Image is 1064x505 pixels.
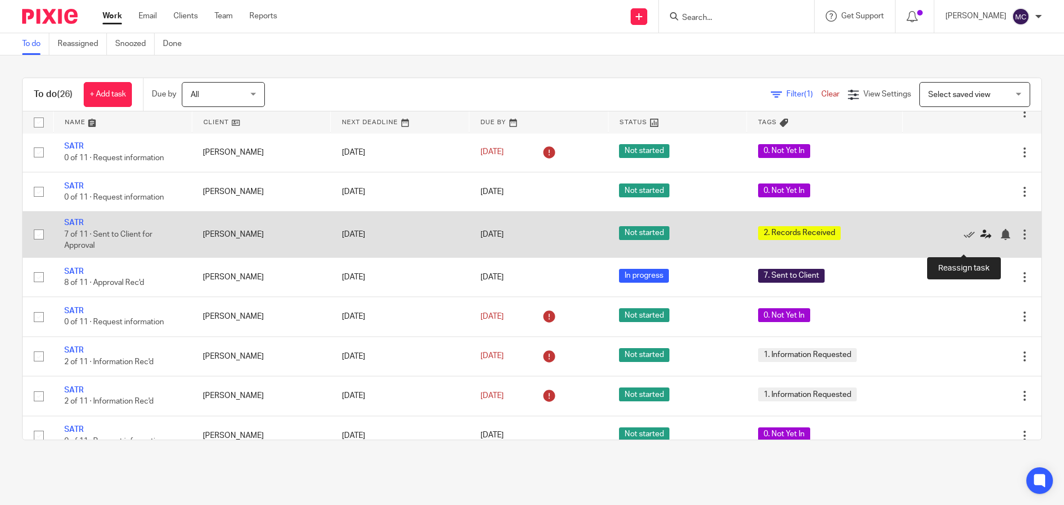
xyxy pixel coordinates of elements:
[64,268,84,276] a: SATR
[64,142,84,150] a: SATR
[64,219,84,227] a: SATR
[758,427,810,441] span: 0. Not Yet In
[64,279,144,287] span: 8 of 11 · Approval Rec'd
[863,90,911,98] span: View Settings
[758,348,857,362] span: 1. Information Requested
[758,308,810,322] span: 0. Not Yet In
[480,432,504,440] span: [DATE]
[64,182,84,190] a: SATR
[103,11,122,22] a: Work
[214,11,233,22] a: Team
[192,376,330,416] td: [PERSON_NAME]
[758,183,810,197] span: 0. Not Yet In
[192,172,330,211] td: [PERSON_NAME]
[619,183,669,197] span: Not started
[192,416,330,455] td: [PERSON_NAME]
[331,257,469,297] td: [DATE]
[619,226,669,240] span: Not started
[480,149,504,156] span: [DATE]
[331,172,469,211] td: [DATE]
[192,336,330,376] td: [PERSON_NAME]
[249,11,277,22] a: Reports
[480,231,504,238] span: [DATE]
[64,319,164,327] span: 0 of 11 · Request information
[480,392,504,400] span: [DATE]
[331,416,469,455] td: [DATE]
[152,89,176,100] p: Due by
[22,9,78,24] img: Pixie
[681,13,781,23] input: Search
[758,119,777,125] span: Tags
[191,91,199,99] span: All
[57,90,73,99] span: (26)
[964,229,980,240] a: Mark as done
[331,297,469,336] td: [DATE]
[34,89,73,100] h1: To do
[64,358,154,366] span: 2 of 11 · Information Rec'd
[758,144,810,158] span: 0. Not Yet In
[786,90,821,98] span: Filter
[64,154,164,162] span: 0 of 11 · Request information
[192,297,330,336] td: [PERSON_NAME]
[619,348,669,362] span: Not started
[192,132,330,172] td: [PERSON_NAME]
[619,427,669,441] span: Not started
[192,257,330,297] td: [PERSON_NAME]
[945,11,1006,22] p: [PERSON_NAME]
[804,90,813,98] span: (1)
[331,336,469,376] td: [DATE]
[758,226,841,240] span: 2. Records Received
[22,33,49,55] a: To do
[64,437,164,445] span: 0 of 11 · Request information
[64,426,84,433] a: SATR
[619,308,669,322] span: Not started
[64,346,84,354] a: SATR
[192,212,330,257] td: [PERSON_NAME]
[331,132,469,172] td: [DATE]
[758,269,825,283] span: 7. Sent to Client
[64,386,84,394] a: SATR
[331,376,469,416] td: [DATE]
[480,188,504,196] span: [DATE]
[84,82,132,107] a: + Add task
[619,387,669,401] span: Not started
[64,397,154,405] span: 2 of 11 · Information Rec'd
[173,11,198,22] a: Clients
[480,273,504,281] span: [DATE]
[841,12,884,20] span: Get Support
[331,212,469,257] td: [DATE]
[619,269,669,283] span: In progress
[480,353,504,360] span: [DATE]
[64,193,164,201] span: 0 of 11 · Request information
[58,33,107,55] a: Reassigned
[64,231,152,250] span: 7 of 11 · Sent to Client for Approval
[928,91,990,99] span: Select saved view
[64,307,84,315] a: SATR
[1012,8,1030,25] img: svg%3E
[821,90,840,98] a: Clear
[758,387,857,401] span: 1. Information Requested
[139,11,157,22] a: Email
[480,313,504,320] span: [DATE]
[163,33,190,55] a: Done
[115,33,155,55] a: Snoozed
[619,144,669,158] span: Not started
